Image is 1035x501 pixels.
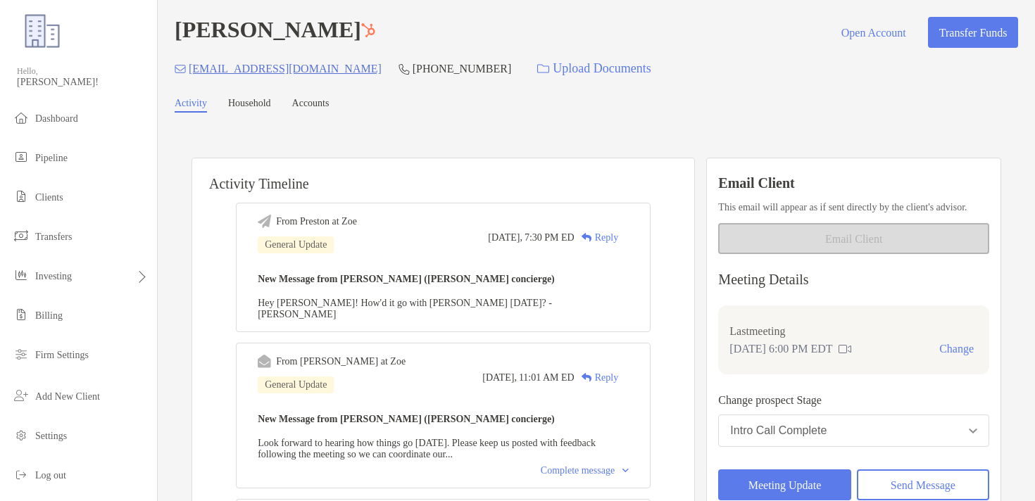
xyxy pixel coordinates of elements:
img: clients icon [13,188,30,205]
div: From [PERSON_NAME] at Zoe [276,356,406,367]
p: This email will appear as if sent directly by the client's advisor. [718,198,989,216]
span: Dashboard [35,113,78,124]
div: Reply [575,370,618,385]
h6: Activity Timeline [192,158,694,192]
span: Log out [35,470,66,481]
a: Activity [175,98,207,113]
button: Meeting Update [718,469,851,500]
span: Investing [35,271,72,281]
button: Open Account [830,17,917,48]
a: Upload Documents [528,53,660,84]
a: Go to Hubspot Deal [361,17,375,42]
span: Hey [PERSON_NAME]! How'd it go with [PERSON_NAME] [DATE]? -[PERSON_NAME] [258,298,552,319]
img: Event icon [258,215,271,228]
span: Clients [35,192,63,203]
span: Look forward to hearing how things go [DATE]. Please keep us posted with feedback following the m... [258,438,596,459]
img: investing icon [13,267,30,284]
img: button icon [537,64,549,74]
button: Transfer Funds [928,17,1018,48]
button: Change [935,342,978,356]
img: Hubspot Icon [361,23,375,37]
span: [DATE], [482,372,517,383]
span: Settings [35,431,67,441]
button: Intro Call Complete [718,414,989,447]
p: Change prospect Stage [718,391,989,409]
img: billing icon [13,306,30,323]
img: pipeline icon [13,148,30,165]
span: Firm Settings [35,350,89,360]
img: Phone Icon [399,63,410,75]
img: Chevron icon [622,469,629,473]
a: Household [228,98,271,113]
span: Pipeline [35,153,68,163]
div: General Update [258,376,334,393]
img: Zoe Logo [17,6,68,56]
img: Reply icon [582,233,592,242]
button: Send Message [857,469,989,500]
img: firm-settings icon [13,345,30,362]
div: Intro Call Complete [730,424,827,437]
img: dashboard icon [13,109,30,126]
a: Accounts [292,98,330,113]
b: New Message from [PERSON_NAME] ([PERSON_NAME] concierge) [258,274,555,284]
p: Meeting Details [718,271,989,288]
img: logout icon [13,466,30,483]
span: Billing [35,310,63,321]
img: settings icon [13,426,30,443]
img: transfers icon [13,227,30,244]
p: Last meeting [729,322,978,340]
div: General Update [258,236,334,253]
img: add_new_client icon [13,387,30,404]
span: 11:01 AM ED [519,372,575,383]
img: Email Icon [175,65,186,73]
h4: [PERSON_NAME] [175,17,375,48]
p: [PHONE_NUMBER] [413,60,511,77]
b: New Message from [PERSON_NAME] ([PERSON_NAME] concierge) [258,414,555,424]
span: [PERSON_NAME]! [17,77,149,88]
img: communication type [839,343,851,355]
h3: Email Client [718,175,989,191]
img: Event icon [258,355,271,368]
span: Add New Client [35,391,100,402]
div: Reply [575,230,618,245]
span: [DATE], [488,232,522,243]
span: Transfers [35,232,72,242]
img: Open dropdown arrow [969,429,977,433]
div: From Preston at Zoe [276,216,357,227]
p: [EMAIL_ADDRESS][DOMAIN_NAME] [189,60,382,77]
div: Complete message [541,465,629,476]
p: [DATE] 6:00 PM EDT [729,340,832,357]
img: Reply icon [582,373,592,382]
span: 7:30 PM ED [525,232,575,243]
